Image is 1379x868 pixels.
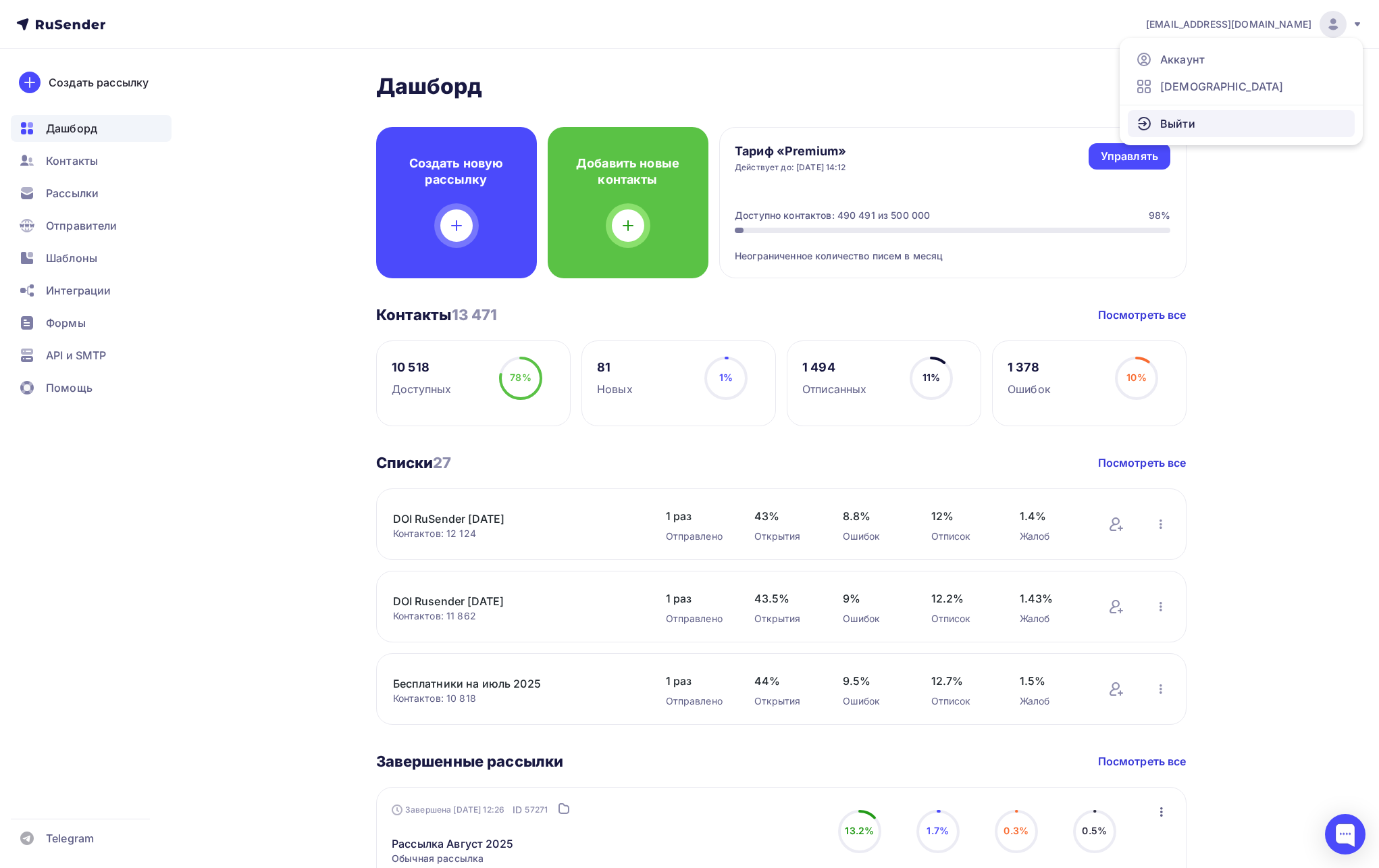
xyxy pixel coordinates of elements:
div: Отправлено [666,612,727,626]
span: 1 раз [666,590,727,607]
span: [EMAIL_ADDRESS][DOMAIN_NAME] [1146,18,1311,31]
span: 1 раз [666,673,727,689]
div: 1 494 [802,359,866,376]
a: Рассылки [11,180,172,207]
div: Жалоб [1020,530,1081,543]
div: Открытия [754,530,816,543]
div: Отписок [931,694,993,708]
div: Ошибок [1008,381,1051,397]
a: DOI RuSender [DATE] [393,511,623,527]
span: 27 [433,454,451,471]
div: Создать рассылку [49,74,149,91]
span: 8.8% [843,508,904,524]
span: 13.2% [845,825,874,836]
h3: Списки [376,453,452,472]
div: Ошибок [843,612,904,626]
div: Отправлено [666,694,727,708]
span: Формы [46,315,86,331]
span: 10% [1126,372,1146,383]
div: 98% [1149,209,1170,222]
span: 1.5% [1020,673,1081,689]
h3: Завершенные рассылки [376,752,564,771]
span: 57271 [525,803,548,817]
ul: [EMAIL_ADDRESS][DOMAIN_NAME] [1120,38,1363,145]
div: Управлять [1101,149,1158,164]
span: 13 471 [452,306,498,324]
a: Посмотреть все [1098,307,1187,323]
div: Завершена [DATE] 12:26 [392,803,548,817]
a: Отправители [11,212,172,239]
a: [EMAIL_ADDRESS][DOMAIN_NAME] [1146,11,1363,38]
span: Дашборд [46,120,97,136]
a: Формы [11,309,172,336]
h4: Добавить новые контакты [569,155,687,188]
span: 78% [510,372,531,383]
span: Выйти [1160,116,1195,132]
span: 0.3% [1004,825,1029,836]
h4: Тариф «Premium» [735,143,846,159]
span: 44% [754,673,816,689]
span: 1% [719,372,733,383]
div: Отписок [931,612,993,626]
a: Посмотреть все [1098,455,1187,471]
span: 9% [843,590,904,607]
div: Жалоб [1020,612,1081,626]
div: Отправлено [666,530,727,543]
div: Контактов: 11 862 [393,609,639,623]
span: Telegram [46,830,94,846]
div: Открытия [754,612,816,626]
span: 43.5% [754,590,816,607]
span: [DEMOGRAPHIC_DATA] [1160,78,1284,95]
div: Действует до: [DATE] 14:12 [735,162,846,173]
span: Шаблоны [46,250,97,266]
span: 1.4% [1020,508,1081,524]
span: Обычная рассылка [392,852,484,865]
a: Посмотреть все [1098,753,1187,769]
div: Жалоб [1020,694,1081,708]
h4: Создать новую рассылку [398,155,515,188]
div: Контактов: 10 818 [393,692,639,705]
h2: Дашборд [376,73,1187,100]
div: Доступно контактов: 490 491 из 500 000 [735,209,930,222]
div: Открытия [754,694,816,708]
a: Контакты [11,147,172,174]
span: Рассылки [46,185,99,201]
div: 81 [597,359,633,376]
span: 11% [922,372,940,383]
a: Бесплатники на июль 2025 [393,675,623,692]
div: 10 518 [392,359,451,376]
span: Отправители [46,218,118,234]
a: DOI Rusender [DATE] [393,593,623,609]
span: 1 раз [666,508,727,524]
span: 12.7% [931,673,993,689]
h3: Контакты [376,305,498,324]
span: 12% [931,508,993,524]
div: Отписанных [802,381,866,397]
div: Доступных [392,381,451,397]
div: Контактов: 12 124 [393,527,639,540]
span: Помощь [46,380,93,396]
div: 1 378 [1008,359,1051,376]
a: Дашборд [11,115,172,142]
div: Неограниченное количество писем в месяц [735,233,1170,263]
a: Шаблоны [11,245,172,272]
span: 12.2% [931,590,993,607]
span: Контакты [46,153,98,169]
div: Отписок [931,530,993,543]
div: Ошибок [843,530,904,543]
span: 0.5% [1082,825,1107,836]
span: 1.43% [1020,590,1081,607]
div: Новых [597,381,633,397]
span: ID [513,803,522,817]
span: 1.7% [927,825,949,836]
a: Рассылка Август 2025 [392,836,513,852]
span: 43% [754,508,816,524]
span: Интеграции [46,282,111,299]
span: 9.5% [843,673,904,689]
span: Аккаунт [1160,51,1205,68]
span: API и SMTP [46,347,106,363]
div: Ошибок [843,694,904,708]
